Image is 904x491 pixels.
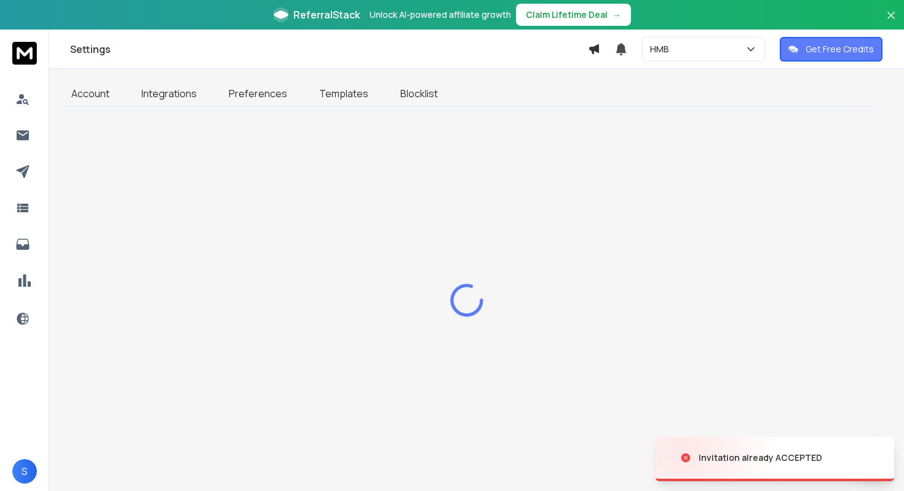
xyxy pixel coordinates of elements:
p: Get Free Credits [806,43,874,55]
button: S [12,459,37,484]
a: Blocklist [388,81,450,106]
button: Close banner [883,7,899,37]
img: image [656,425,779,491]
a: Templates [307,81,381,106]
button: Get Free Credits [780,37,882,62]
span: ReferralStack [293,7,360,22]
a: Account [59,81,122,106]
button: Claim Lifetime Deal→ [516,4,631,26]
a: Integrations [129,81,209,106]
p: HMB [650,43,674,55]
a: Preferences [216,81,299,106]
h1: Settings [70,42,588,57]
p: Unlock AI-powered affiliate growth [370,9,511,21]
div: Invitation already ACCEPTED [699,452,822,464]
span: → [613,9,621,21]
